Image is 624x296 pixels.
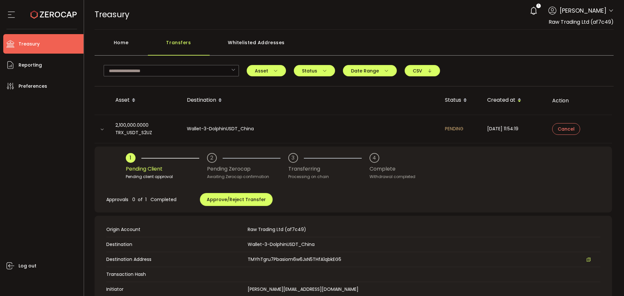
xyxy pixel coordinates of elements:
[210,36,303,56] div: Whitelisted Addresses
[110,95,182,106] div: Asset
[207,196,266,203] span: Approve/Reject Transfer
[130,155,131,161] div: 1
[482,95,547,106] div: Created at
[558,127,575,131] span: Cancel
[372,155,376,161] div: 4
[207,174,288,180] div: Awaiting Zerocap confirmation
[106,196,176,203] span: Approvals 0 of 1 Completed
[110,122,182,136] div: 2,100,000.0000 TRX_USDT_S2UZ
[106,241,245,248] span: Destination
[547,97,612,104] div: Action
[482,125,547,133] div: [DATE] 11:54:19
[106,256,245,263] span: Destination Address
[106,271,245,278] span: Transaction Hash
[370,174,415,180] div: Withdrawal completed
[19,82,47,91] span: Preferences
[19,39,40,49] span: Treasury
[351,69,389,73] span: Date Range
[210,155,213,161] div: 2
[405,65,440,76] button: CSV
[294,65,335,76] button: Status
[248,241,315,248] span: Wallet-3-DolphinUSDT_China
[247,65,286,76] button: Asset
[445,125,463,132] span: PENDING
[248,286,358,292] span: [PERSON_NAME][EMAIL_ADDRESS][DOMAIN_NAME]
[148,36,210,56] div: Transfers
[560,6,606,15] span: [PERSON_NAME]
[200,193,273,206] button: Approve/Reject Transfer
[538,4,539,8] span: 1
[106,226,245,233] span: Origin Account
[288,163,370,175] div: Transferring
[255,69,278,73] span: Asset
[549,18,614,26] span: Raw Trading Ltd (af7c49)
[106,286,245,293] span: Initiator
[19,60,42,70] span: Reporting
[182,95,440,106] div: Destination
[370,163,415,175] div: Complete
[440,95,482,106] div: Status
[288,174,370,180] div: Processing on chain
[591,265,624,296] iframe: Chat Widget
[207,163,288,175] div: Pending Zerocap
[182,125,440,133] div: Wallet-3-DolphinUSDT_China
[413,69,432,73] span: CSV
[95,9,129,20] span: Treasury
[292,155,294,161] div: 3
[126,163,207,175] div: Pending Client
[343,65,397,76] button: Date Range
[248,256,341,263] span: TMYhTgru7Pbasiom6w6JxN5THfA1qbkEG5
[248,226,306,233] span: Raw Trading Ltd (af7c49)
[126,174,207,180] div: Pending client approval
[302,69,327,73] span: Status
[95,36,148,56] div: Home
[552,123,580,135] button: Cancel
[19,261,36,271] span: Log out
